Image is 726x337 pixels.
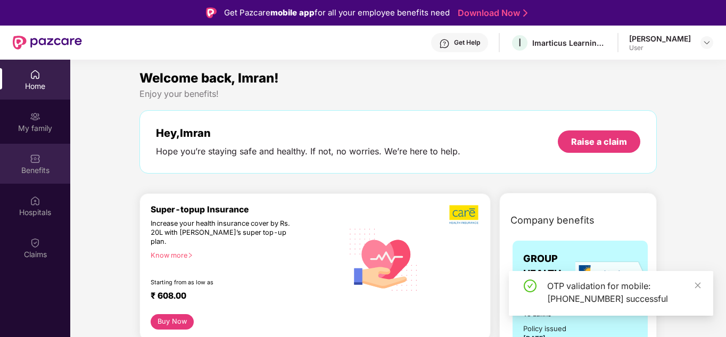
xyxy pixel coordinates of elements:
div: Starting from as low as [151,279,298,286]
span: I [518,36,521,49]
button: Buy Now [151,314,194,330]
img: svg+xml;base64,PHN2ZyBpZD0iSGVscC0zMngzMiIgeG1sbnM9Imh0dHA6Ly93d3cudzMub3JnLzIwMDAvc3ZnIiB3aWR0aD... [439,38,450,49]
img: svg+xml;base64,PHN2ZyBpZD0iQ2xhaW0iIHhtbG5zPSJodHRwOi8vd3d3LnczLm9yZy8yMDAwL3N2ZyIgd2lkdGg9IjIwIi... [30,237,40,248]
img: svg+xml;base64,PHN2ZyBpZD0iQmVuZWZpdHMiIHhtbG5zPSJodHRwOi8vd3d3LnczLm9yZy8yMDAwL3N2ZyIgd2lkdGg9Ij... [30,153,40,164]
div: Increase your health insurance cover by Rs. 20L with [PERSON_NAME]’s super top-up plan. [151,219,296,246]
div: Policy issued [523,323,566,334]
div: Get Pazcare for all your employee benefits need [224,6,450,19]
div: Imarticus Learning Private Limited [532,38,607,48]
span: close [694,282,702,289]
div: Super-topup Insurance [151,204,343,215]
div: OTP validation for mobile: [PHONE_NUMBER] successful [547,280,700,305]
strong: mobile app [270,7,315,18]
img: b5dec4f62d2307b9de63beb79f102df3.png [449,204,480,225]
img: svg+xml;base64,PHN2ZyB3aWR0aD0iMjAiIGhlaWdodD0iMjAiIHZpZXdCb3g9IjAgMCAyMCAyMCIgZmlsbD0ibm9uZSIgeG... [30,111,40,122]
img: svg+xml;base64,PHN2ZyBpZD0iRHJvcGRvd24tMzJ4MzIiIHhtbG5zPSJodHRwOi8vd3d3LnczLm9yZy8yMDAwL3N2ZyIgd2... [703,38,711,47]
div: Raise a claim [571,136,627,147]
div: ₹ 608.00 [151,291,332,303]
span: check-circle [524,280,537,292]
div: Hey, Imran [156,127,460,139]
span: Company benefits [510,213,595,228]
span: GROUP HEALTH INSURANCE [523,251,581,297]
img: svg+xml;base64,PHN2ZyB4bWxucz0iaHR0cDovL3d3dy53My5vcmcvMjAwMC9zdmciIHhtbG5zOnhsaW5rPSJodHRwOi8vd3... [343,217,425,301]
img: svg+xml;base64,PHN2ZyBpZD0iSG9tZSIgeG1sbnM9Imh0dHA6Ly93d3cudzMub3JnLzIwMDAvc3ZnIiB3aWR0aD0iMjAiIG... [30,69,40,80]
div: Enjoy your benefits! [139,88,657,100]
div: [PERSON_NAME] [629,34,691,44]
img: Logo [206,7,217,18]
img: svg+xml;base64,PHN2ZyBpZD0iSG9zcGl0YWxzIiB4bWxucz0iaHR0cDovL3d3dy53My5vcmcvMjAwMC9zdmciIHdpZHRoPS... [30,195,40,206]
div: Get Help [454,38,480,47]
img: New Pazcare Logo [13,36,82,50]
span: right [187,252,193,258]
img: insurerLogo [575,261,650,287]
img: Stroke [523,7,527,19]
div: User [629,44,691,52]
a: Download Now [458,7,524,19]
span: Welcome back, Imran! [139,70,279,86]
div: Hope you’re staying safe and healthy. If not, no worries. We’re here to help. [156,146,460,157]
div: Know more [151,251,336,259]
